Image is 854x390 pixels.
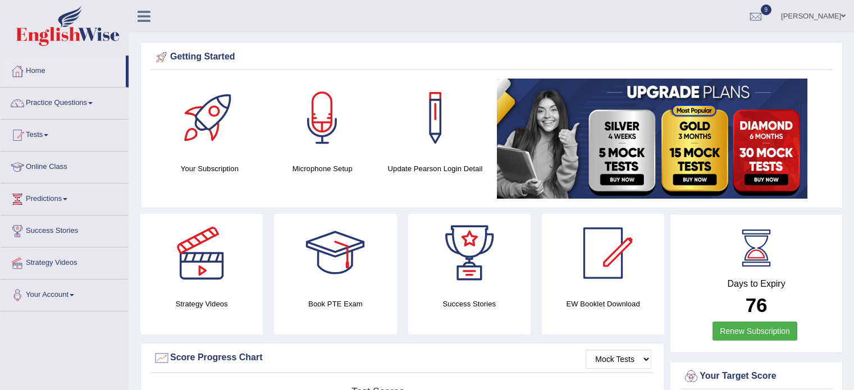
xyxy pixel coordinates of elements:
a: Strategy Videos [1,247,129,276]
h4: Strategy Videos [140,298,263,310]
h4: Success Stories [408,298,531,310]
h4: Update Pearson Login Detail [385,163,486,175]
h4: Book PTE Exam [274,298,396,310]
div: Score Progress Chart [153,350,651,366]
a: Predictions [1,183,129,212]
h4: Microphone Setup [272,163,373,175]
a: Online Class [1,152,129,180]
h4: EW Booklet Download [542,298,664,310]
h4: Your Subscription [159,163,261,175]
b: 76 [746,294,768,316]
a: Tests [1,120,129,148]
div: Getting Started [153,49,830,66]
span: 9 [761,4,772,15]
a: Renew Subscription [713,322,797,341]
a: Your Account [1,279,129,308]
div: Your Target Score [683,368,830,385]
img: small5.jpg [497,79,807,199]
a: Practice Questions [1,88,129,116]
a: Success Stories [1,215,129,244]
h4: Days to Expiry [683,279,830,289]
a: Home [1,56,126,84]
